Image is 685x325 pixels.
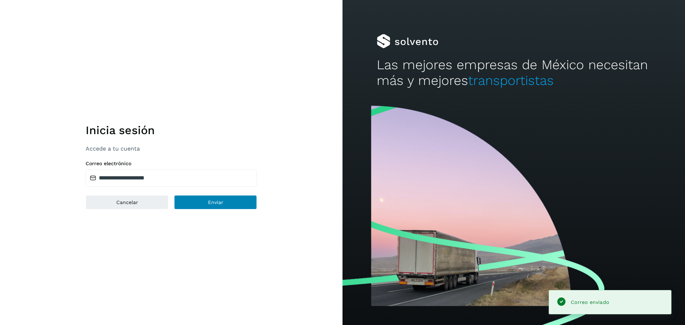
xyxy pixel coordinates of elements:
span: Correo enviado [571,299,609,305]
p: Accede a tu cuenta [86,145,257,152]
span: transportistas [468,73,554,88]
label: Correo electrónico [86,161,257,167]
button: Enviar [174,195,257,209]
span: Enviar [208,200,223,205]
button: Cancelar [86,195,168,209]
h2: Las mejores empresas de México necesitan más y mejores [377,57,651,89]
h1: Inicia sesión [86,123,257,137]
span: Cancelar [116,200,138,205]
